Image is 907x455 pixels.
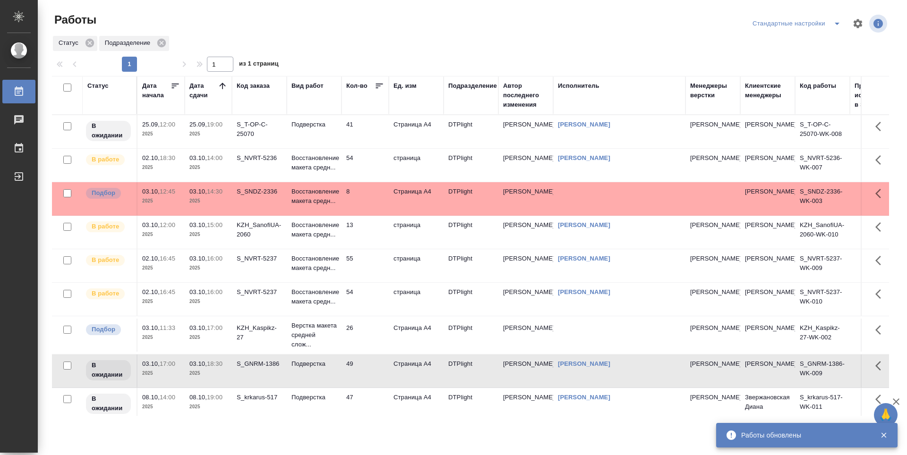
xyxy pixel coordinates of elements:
p: Подразделение [105,38,154,48]
button: Здесь прячутся важные кнопки [870,115,892,138]
p: 17:00 [160,360,175,367]
span: Работы [52,12,96,27]
p: 12:45 [160,188,175,195]
p: 03.10, [189,154,207,161]
p: 14:00 [207,154,222,161]
p: 16:45 [160,255,175,262]
td: [PERSON_NAME] [498,182,553,215]
td: [PERSON_NAME] [740,354,795,388]
p: 03.10, [189,360,207,367]
span: Посмотреть информацию [869,15,889,33]
p: 2025 [142,196,180,206]
p: 08.10, [142,394,160,401]
div: Исполнитель назначен, приступать к работе пока рано [85,120,132,142]
td: DTPlight [444,283,498,316]
a: [PERSON_NAME] [558,360,610,367]
p: [PERSON_NAME] [690,254,736,263]
div: S_krkarus-517 [237,393,282,402]
p: 16:00 [207,288,222,295]
div: Ед. изм [394,81,417,91]
div: Исполнитель выполняет работу [85,254,132,267]
p: 03.10, [142,360,160,367]
td: Страница А4 [389,182,444,215]
p: В ожидании [92,121,125,140]
p: 08.10, [189,394,207,401]
p: 2025 [189,230,227,239]
div: KZH_Kaspikz-27 [237,323,282,342]
p: 02.10, [142,288,160,295]
p: 03.10, [189,288,207,295]
td: страница [389,149,444,182]
p: В ожидании [92,361,125,379]
button: Здесь прячутся важные кнопки [870,149,892,171]
div: Кол-во [346,81,368,91]
div: Исполнитель выполняет работу [85,220,132,233]
p: Подбор [92,325,115,334]
p: 16:45 [160,288,175,295]
td: 41 [342,115,389,148]
div: S_NVRT-5237 [237,254,282,263]
td: [PERSON_NAME] [498,249,553,282]
button: Здесь прячутся важные кнопки [870,249,892,272]
p: 2025 [189,369,227,378]
div: Можно подбирать исполнителей [85,323,132,336]
td: DTPlight [444,149,498,182]
p: 03.10, [189,324,207,331]
p: [PERSON_NAME] [690,220,736,230]
div: Исполнитель [558,81,599,91]
td: [PERSON_NAME] [498,216,553,249]
p: В ожидании [92,394,125,413]
div: Исполнитель назначен, приступать к работе пока рано [85,393,132,415]
p: [PERSON_NAME] [690,120,736,129]
div: Менеджеры верстки [690,81,736,100]
div: Автор последнего изменения [503,81,548,110]
td: DTPlight [444,354,498,388]
td: S_SNDZ-2336-WK-003 [795,182,850,215]
div: Исполнитель назначен, приступать к работе пока рано [85,359,132,381]
a: [PERSON_NAME] [558,121,610,128]
div: S_SNDZ-2336 [237,187,282,196]
p: 12:00 [160,221,175,228]
td: [PERSON_NAME] [498,115,553,148]
div: Код работы [800,81,836,91]
span: Настроить таблицу [847,12,869,35]
td: 8 [342,182,389,215]
div: KZH_SanofiUA-2060 [237,220,282,239]
td: 55 [342,249,389,282]
div: Клиентские менеджеры [745,81,790,100]
p: В работе [92,222,119,231]
button: Здесь прячутся важные кнопки [870,388,892,411]
p: 2025 [142,402,180,412]
p: 2025 [189,196,227,206]
td: S_NVRT-5237-WK-010 [795,283,850,316]
button: Здесь прячутся важные кнопки [870,283,892,305]
p: Подверстка [291,120,337,129]
div: Исполнитель выполняет работу [85,153,132,166]
p: 19:00 [207,394,222,401]
td: [PERSON_NAME] [740,319,795,352]
p: В работе [92,155,119,164]
td: 54 [342,149,389,182]
td: [PERSON_NAME] [740,283,795,316]
td: DTPlight [444,388,498,421]
td: [PERSON_NAME] [498,319,553,352]
p: 17:00 [207,324,222,331]
td: DTPlight [444,216,498,249]
td: Страница А4 [389,115,444,148]
td: 49 [342,354,389,388]
p: 2025 [142,369,180,378]
td: KZH_SanofiUA-2060-WK-010 [795,216,850,249]
td: [PERSON_NAME] [498,283,553,316]
p: Подбор [92,188,115,198]
p: 25.09, [142,121,160,128]
td: [PERSON_NAME] [498,388,553,421]
td: [PERSON_NAME] [740,115,795,148]
td: [PERSON_NAME] [740,249,795,282]
button: Здесь прячутся важные кнопки [870,216,892,238]
p: 2025 [142,129,180,139]
p: Подверстка [291,393,337,402]
button: Закрыть [874,431,893,439]
td: [PERSON_NAME] [740,182,795,215]
p: 2025 [142,263,180,273]
p: [PERSON_NAME] [690,359,736,369]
